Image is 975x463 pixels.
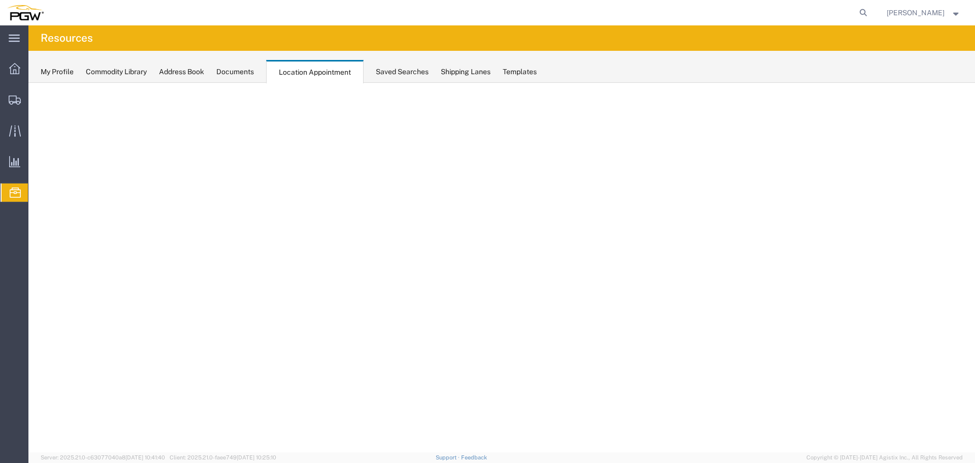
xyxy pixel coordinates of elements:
[41,25,93,51] h4: Resources
[170,454,276,460] span: Client: 2025.21.0-faee749
[216,67,254,77] div: Documents
[41,67,74,77] div: My Profile
[41,454,165,460] span: Server: 2025.21.0-c63077040a8
[86,67,147,77] div: Commodity Library
[7,5,44,20] img: logo
[887,7,945,18] span: Phillip Thornton
[503,67,537,77] div: Templates
[125,454,165,460] span: [DATE] 10:41:40
[886,7,961,19] button: [PERSON_NAME]
[266,60,364,83] div: Location Appointment
[376,67,429,77] div: Saved Searches
[441,67,491,77] div: Shipping Lanes
[28,83,975,452] iframe: FS Legacy Container
[436,454,461,460] a: Support
[806,453,963,462] span: Copyright © [DATE]-[DATE] Agistix Inc., All Rights Reserved
[159,67,204,77] div: Address Book
[237,454,276,460] span: [DATE] 10:25:10
[461,454,487,460] a: Feedback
